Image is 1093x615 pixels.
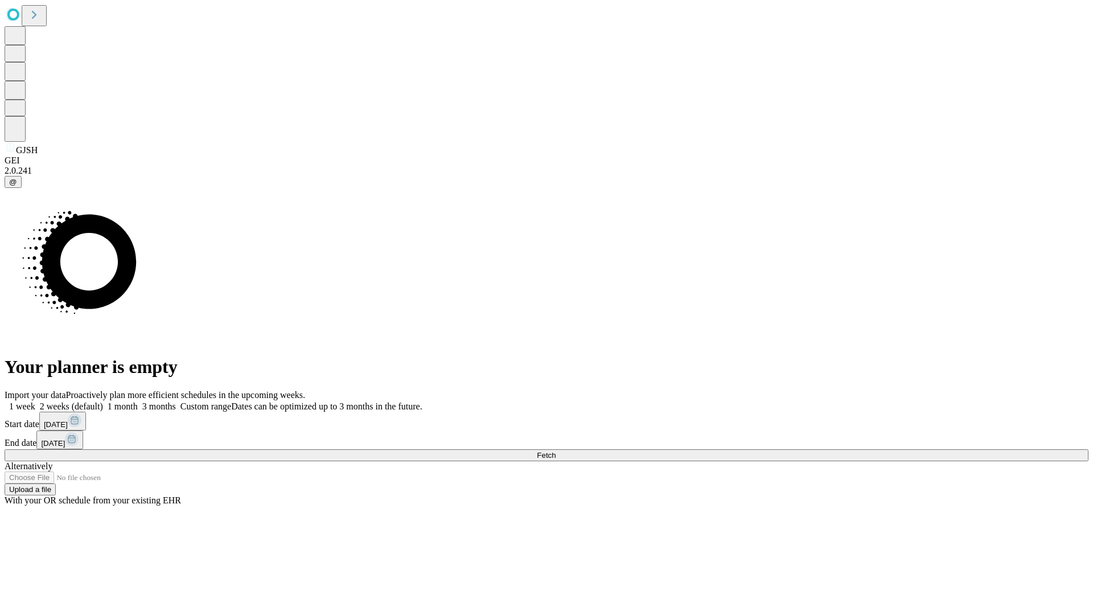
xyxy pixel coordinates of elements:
button: Fetch [5,449,1088,461]
span: GJSH [16,145,38,155]
button: [DATE] [36,430,83,449]
span: [DATE] [44,420,68,429]
span: Custom range [180,401,231,411]
button: [DATE] [39,412,86,430]
div: GEI [5,155,1088,166]
h1: Your planner is empty [5,356,1088,378]
span: 1 month [108,401,138,411]
div: End date [5,430,1088,449]
span: 2 weeks (default) [40,401,103,411]
div: 2.0.241 [5,166,1088,176]
div: Start date [5,412,1088,430]
span: Import your data [5,390,66,400]
span: Dates can be optimized up to 3 months in the future. [231,401,422,411]
span: Alternatively [5,461,52,471]
button: @ [5,176,22,188]
span: Proactively plan more efficient schedules in the upcoming weeks. [66,390,305,400]
span: @ [9,178,17,186]
span: With your OR schedule from your existing EHR [5,495,181,505]
span: [DATE] [41,439,65,448]
span: 1 week [9,401,35,411]
span: 3 months [142,401,176,411]
button: Upload a file [5,483,56,495]
span: Fetch [537,451,556,460]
